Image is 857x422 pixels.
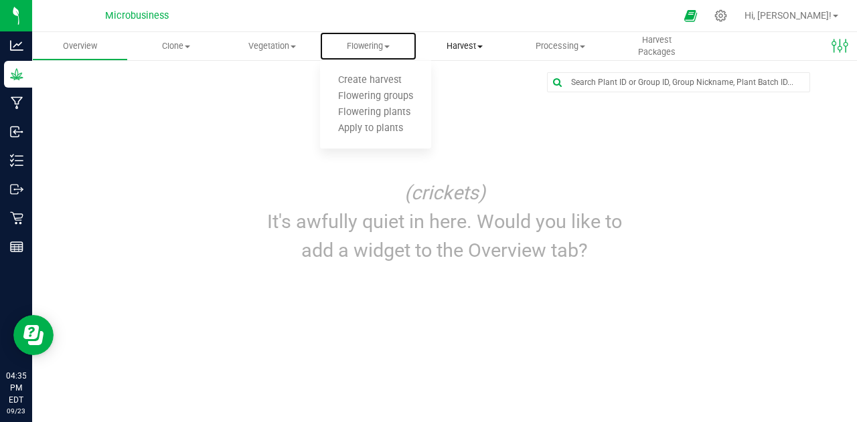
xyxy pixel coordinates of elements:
a: Processing [512,32,608,60]
a: Flowering Create harvest Flowering groups Flowering plants Apply to plants [320,32,416,60]
span: Microbusiness [105,10,169,21]
a: Vegetation [224,32,320,60]
span: Flowering groups [320,91,431,102]
a: Harvest Packages [609,32,704,60]
inline-svg: Inbound [10,125,23,138]
input: Search Plant ID or Group ID, Group Nickname, Plant Batch ID... [548,73,809,92]
span: Flowering plants [320,107,428,118]
span: Create harvest [320,75,420,86]
p: It's awfully quiet in here. Would you like to add a widget to the Overview tab? [254,207,634,265]
div: Manage settings [712,9,729,22]
inline-svg: Reports [10,240,23,253]
inline-svg: Manufacturing [10,96,23,110]
span: Hi, [PERSON_NAME]! [745,10,832,21]
inline-svg: Outbound [10,183,23,196]
inline-svg: Analytics [10,39,23,52]
i: (crickets) [404,181,485,204]
a: Overview [32,32,128,60]
inline-svg: Grow [10,68,23,81]
a: Harvest [416,32,512,60]
span: Harvest [417,40,512,52]
p: 09/23 [6,406,26,416]
span: Flowering [320,40,416,52]
span: Open Ecommerce Menu [676,3,706,29]
span: Apply to plants [320,123,421,134]
a: Clone [128,32,224,60]
iframe: Resource center [13,315,54,355]
span: Clone [129,40,223,52]
span: Overview [45,40,115,52]
p: 04:35 PM EDT [6,370,26,406]
inline-svg: Retail [10,211,23,225]
span: Harvest Packages [609,34,704,58]
span: Vegetation [225,40,319,52]
inline-svg: Inventory [10,154,23,167]
span: Processing [513,40,607,52]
